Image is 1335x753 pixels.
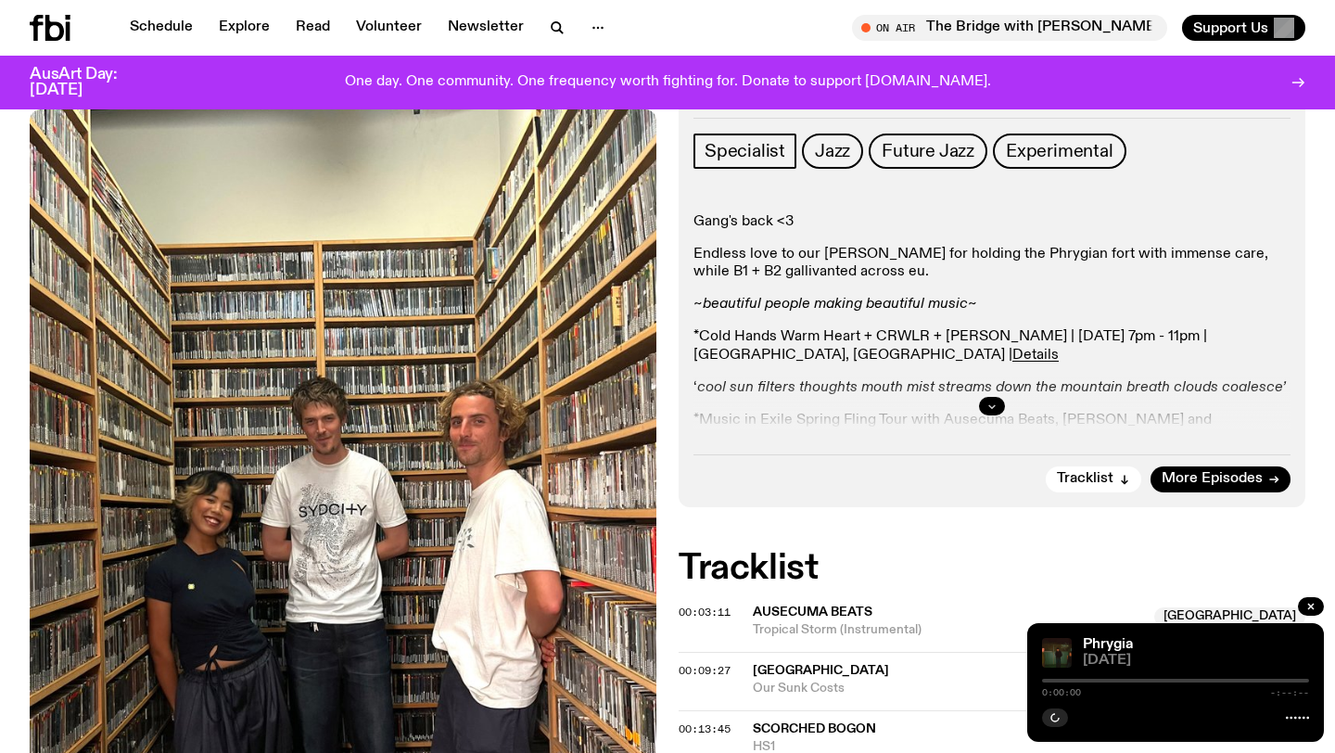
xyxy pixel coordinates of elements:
p: *Cold Hands Warm Heart + CRWLR + [PERSON_NAME] | [DATE] 7pm - 11pm | [GEOGRAPHIC_DATA], [GEOGRAPH... [693,328,1290,364]
span: Specialist [705,141,785,161]
span: [GEOGRAPHIC_DATA] [1154,607,1305,626]
a: Read [285,15,341,41]
span: Our Sunk Costs [753,680,1305,697]
h2: Tracklist [679,552,1305,585]
span: 00:03:11 [679,605,731,619]
img: A greeny-grainy film photo of Bela, John and Bindi at night. They are standing in a backyard on g... [1042,638,1072,668]
span: More Episodes [1162,472,1263,486]
button: Support Us [1182,15,1305,41]
a: Future Jazz [869,134,987,169]
p: Gang's back <3 [693,213,1290,231]
span: Tracklist [1057,472,1113,486]
p: ~ ~ [693,296,1290,313]
a: Experimental [993,134,1126,169]
span: Jazz [815,141,850,161]
span: Ausecuma Beats [753,606,872,619]
a: Schedule [119,15,204,41]
span: Experimental [1006,141,1113,161]
span: 0:00:00 [1042,688,1081,697]
p: Endless love to our [PERSON_NAME] for holding the Phrygian fort with immense care, while B1 + B2 ... [693,246,1290,281]
p: One day. One community. One frequency worth fighting for. Donate to support [DOMAIN_NAME]. [345,74,991,91]
span: Scorched Bogon [753,722,876,735]
a: Newsletter [437,15,535,41]
span: [DATE] [1083,654,1309,668]
span: 00:13:45 [679,721,731,736]
a: Explore [208,15,281,41]
button: 00:03:11 [679,607,731,618]
a: Volunteer [345,15,433,41]
span: Support Us [1193,19,1268,36]
a: Phrygia [1083,637,1133,652]
span: 00:09:27 [679,663,731,678]
button: 00:09:27 [679,666,731,676]
button: On AirThe Bridge with [PERSON_NAME] [852,15,1167,41]
a: More Episodes [1151,466,1290,492]
span: -:--:-- [1270,688,1309,697]
button: 00:13:45 [679,724,731,734]
span: Future Jazz [882,141,974,161]
em: beautiful people making beautiful music [703,297,968,312]
button: Tracklist [1046,466,1141,492]
h3: AusArt Day: [DATE] [30,67,148,98]
a: Specialist [693,134,796,169]
span: Tropical Storm (Instrumental) [753,621,1143,639]
a: Details [1012,348,1059,363]
span: [GEOGRAPHIC_DATA] [753,664,889,677]
a: Jazz [802,134,863,169]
